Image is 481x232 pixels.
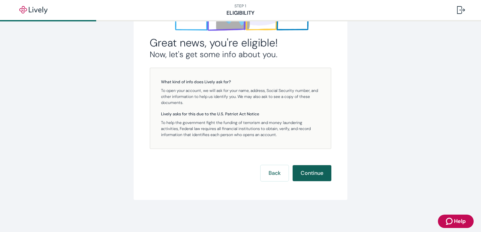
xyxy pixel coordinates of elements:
[452,2,470,18] button: Log out
[161,111,320,117] h5: Lively asks for this due to the U.S. Patriot Act Notice
[161,120,320,138] p: To help the government fight the funding of terrorism and money laundering activities, Federal la...
[446,217,454,225] svg: Zendesk support icon
[161,79,320,85] h5: What kind of info does Lively ask for?
[150,36,331,49] h2: Great news, you're eligible!
[454,217,466,225] span: Help
[261,165,289,181] button: Back
[438,215,474,228] button: Zendesk support iconHelp
[293,165,331,181] button: Continue
[150,49,331,60] h3: Now, let's get some info about you.
[161,88,320,106] p: To open your account, we will ask for your name, address, Social Security number, and other infor...
[15,6,52,14] img: Lively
